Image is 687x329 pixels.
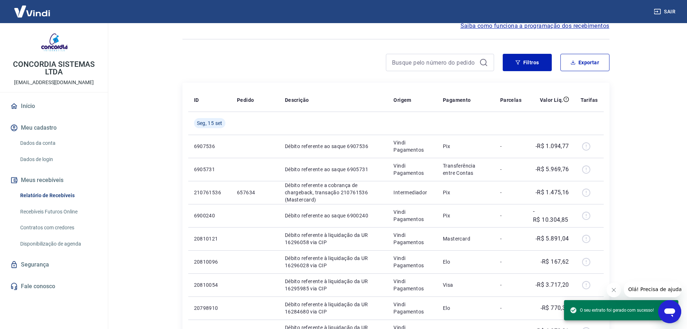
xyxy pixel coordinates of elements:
p: - [500,235,521,242]
p: Vindi Pagamentos [393,162,431,177]
p: Débito referente à liquidação da UR 16296058 via CIP [285,231,382,246]
p: Débito referente ao saque 6900240 [285,212,382,219]
a: Disponibilização de agenda [17,237,99,251]
p: Vindi Pagamentos [393,231,431,246]
p: Transferência entre Contas [443,162,489,177]
p: - [500,258,521,265]
p: - [500,304,521,312]
p: Pix [443,143,489,150]
span: Seg, 15 set [197,120,223,127]
button: Sair [652,5,678,18]
p: Débito referente à liquidação da UR 16295985 via CIP [285,278,382,292]
p: - [500,281,521,289]
p: -R$ 5.891,04 [536,234,569,243]
p: Descrição [285,96,309,104]
a: Dados da conta [17,136,99,151]
a: Segurança [9,257,99,273]
p: Débito referente à liquidação da UR 16296028 via CIP [285,255,382,269]
p: 657634 [237,189,273,196]
p: 20798910 [194,304,225,312]
p: Elo [443,258,489,265]
span: O seu extrato foi gerado com sucesso! [570,307,654,314]
p: - [500,189,521,196]
p: 20810096 [194,258,225,265]
input: Busque pelo número do pedido [392,57,476,68]
p: Vindi Pagamentos [393,208,431,223]
a: Relatório de Recebíveis [17,188,99,203]
a: Contratos com credores [17,220,99,235]
iframe: Botão para abrir a janela de mensagens [658,300,681,323]
p: Pix [443,189,489,196]
p: Vindi Pagamentos [393,278,431,292]
p: -R$ 1.475,16 [536,188,569,197]
p: 20810054 [194,281,225,289]
p: Pedido [237,96,254,104]
img: a68c8fd8-fab5-48c0-8bd6-9edace40e89e.jpeg [40,29,69,58]
p: Parcelas [500,96,521,104]
p: -R$ 5.969,76 [536,165,569,174]
p: -R$ 10.304,85 [533,207,569,224]
p: Tarifas [581,96,598,104]
a: Início [9,98,99,114]
p: Intermediador [393,189,431,196]
p: Vindi Pagamentos [393,255,431,269]
p: Vindi Pagamentos [393,139,431,153]
p: Débito referente a cobrança de chargeback, transação 210761536 (Mastercard) [285,182,382,203]
p: 6900240 [194,212,225,219]
img: Vindi [9,0,56,22]
p: Mastercard [443,235,489,242]
button: Meus recebíveis [9,172,99,188]
button: Exportar [560,54,609,71]
p: [EMAIL_ADDRESS][DOMAIN_NAME] [14,79,94,86]
p: -R$ 167,62 [541,257,569,266]
p: Valor Líq. [540,96,563,104]
a: Fale conosco [9,278,99,294]
p: - [500,212,521,219]
p: Pix [443,212,489,219]
p: Elo [443,304,489,312]
iframe: Mensagem da empresa [624,281,681,297]
p: -R$ 3.717,20 [536,281,569,289]
p: 20810121 [194,235,225,242]
p: Débito referente ao saque 6907536 [285,143,382,150]
p: - [500,143,521,150]
p: CONCORDIA SISTEMAS LTDA [6,61,102,76]
p: 210761536 [194,189,225,196]
button: Meu cadastro [9,120,99,136]
p: Pagamento [443,96,471,104]
p: Vindi Pagamentos [393,301,431,315]
iframe: Fechar mensagem [607,283,621,297]
p: 6905731 [194,166,225,173]
a: Dados de login [17,152,99,167]
a: Recebíveis Futuros Online [17,204,99,219]
p: -R$ 1.094,77 [536,142,569,151]
p: Visa [443,281,489,289]
p: 6907536 [194,143,225,150]
p: Débito referente ao saque 6905731 [285,166,382,173]
span: Olá! Precisa de ajuda? [4,5,61,11]
a: Saiba como funciona a programação dos recebimentos [461,22,609,30]
p: Origem [393,96,411,104]
p: Débito referente à liquidação da UR 16284680 via CIP [285,301,382,315]
p: ID [194,96,199,104]
button: Filtros [503,54,552,71]
p: - [500,166,521,173]
p: -R$ 770,39 [541,304,569,312]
